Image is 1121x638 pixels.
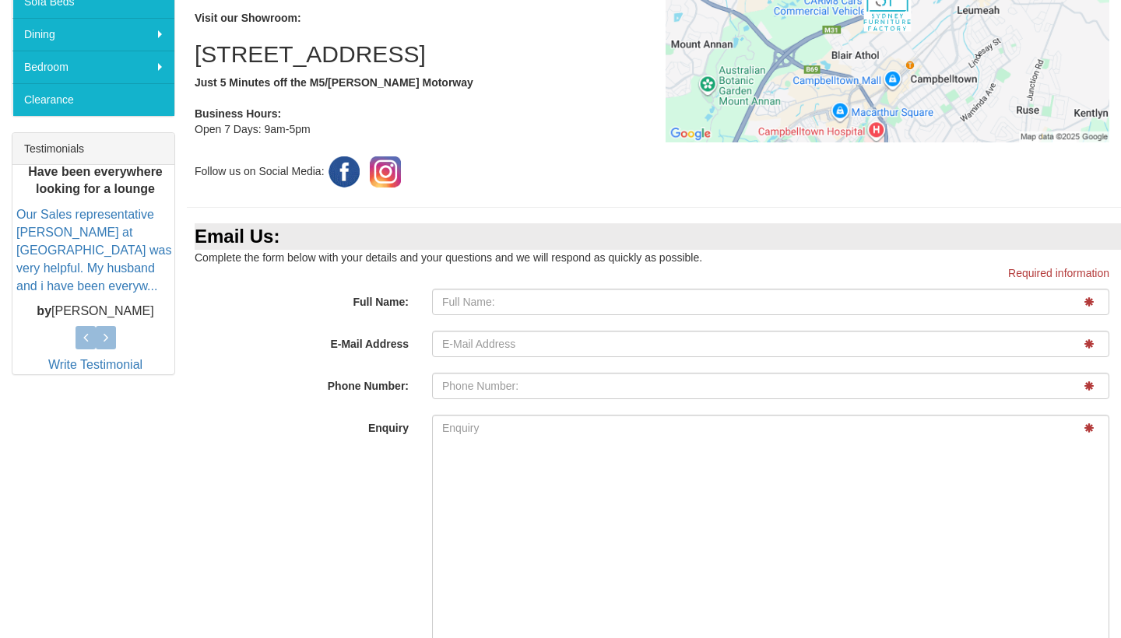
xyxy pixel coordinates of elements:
input: E-Mail Address [432,331,1109,357]
p: [PERSON_NAME] [16,303,174,321]
div: Complete the form below with your details and your questions and we will respond as quickly as po... [187,223,1121,265]
a: Dining [12,18,174,51]
a: Our Sales representative [PERSON_NAME] at [GEOGRAPHIC_DATA] was very helpful. My husband and i ha... [16,208,171,292]
div: Email Us: [195,223,1121,250]
div: Testimonials [12,133,174,165]
input: Full Name: [432,289,1109,315]
a: Clearance [12,83,174,116]
p: Required information [199,265,1109,281]
label: Full Name: [187,289,420,310]
h2: [STREET_ADDRESS] [195,41,642,67]
b: Business Hours: [195,107,281,120]
img: Instagram [366,152,405,191]
b: Have been everywhere looking for a lounge [28,164,163,195]
label: Phone Number: [187,373,420,394]
input: Phone Number: [432,373,1109,399]
img: Facebook [325,152,364,191]
b: by [37,304,51,317]
a: Write Testimonial [48,358,142,371]
b: Visit our Showroom: Just 5 Minutes off the M5/[PERSON_NAME] Motorway [195,12,642,89]
label: Enquiry [187,415,420,436]
a: Bedroom [12,51,174,83]
label: E-Mail Address [187,331,420,352]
